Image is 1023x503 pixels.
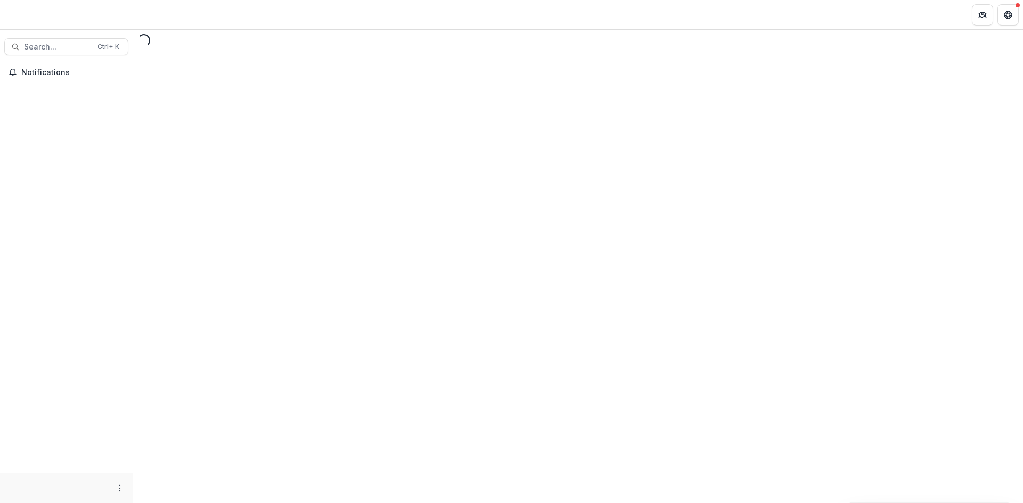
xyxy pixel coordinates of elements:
[24,43,91,52] span: Search...
[4,38,128,55] button: Search...
[95,41,121,53] div: Ctrl + K
[113,482,126,494] button: More
[972,4,993,26] button: Partners
[4,64,128,81] button: Notifications
[21,68,124,77] span: Notifications
[997,4,1019,26] button: Get Help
